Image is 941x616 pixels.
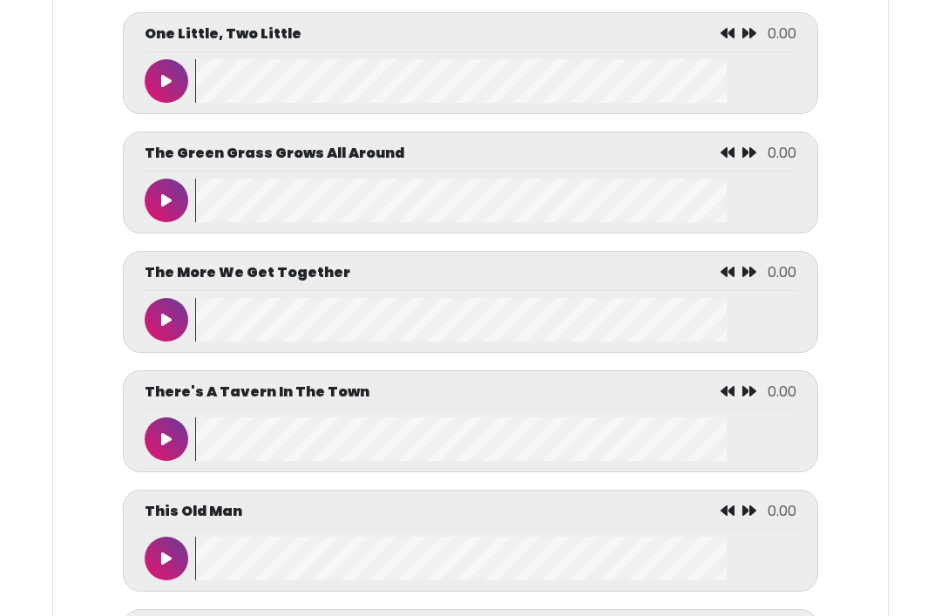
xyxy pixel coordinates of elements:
span: 0.00 [768,262,796,282]
span: 0.00 [768,143,796,163]
span: 0.00 [768,382,796,402]
p: The More We Get Together [145,262,350,283]
p: There's A Tavern In The Town [145,382,369,403]
p: This Old Man [145,501,242,522]
span: 0.00 [768,501,796,521]
p: The Green Grass Grows All Around [145,143,404,164]
p: One Little, Two Little [145,24,301,44]
span: 0.00 [768,24,796,44]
